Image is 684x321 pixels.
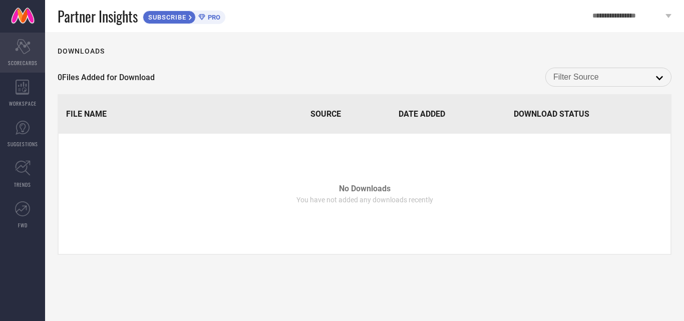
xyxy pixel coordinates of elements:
[339,184,391,193] span: No Downloads
[8,140,38,148] span: SUGGESTIONS
[14,181,31,188] span: TRENDS
[8,59,38,67] span: SCORECARDS
[310,109,341,119] span: Source
[143,8,225,24] a: SUBSCRIBEPRO
[58,73,155,82] span: 0 Files Added for Download
[58,6,138,27] span: Partner Insights
[296,196,433,204] span: You have not added any downloads recently
[514,109,589,119] span: Download Status
[205,14,220,21] span: PRO
[66,109,107,119] span: File Name
[399,109,445,119] span: Date Added
[9,100,37,107] span: WORKSPACE
[143,14,189,21] span: SUBSCRIBE
[58,47,105,55] h1: Downloads
[18,221,28,229] span: FWD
